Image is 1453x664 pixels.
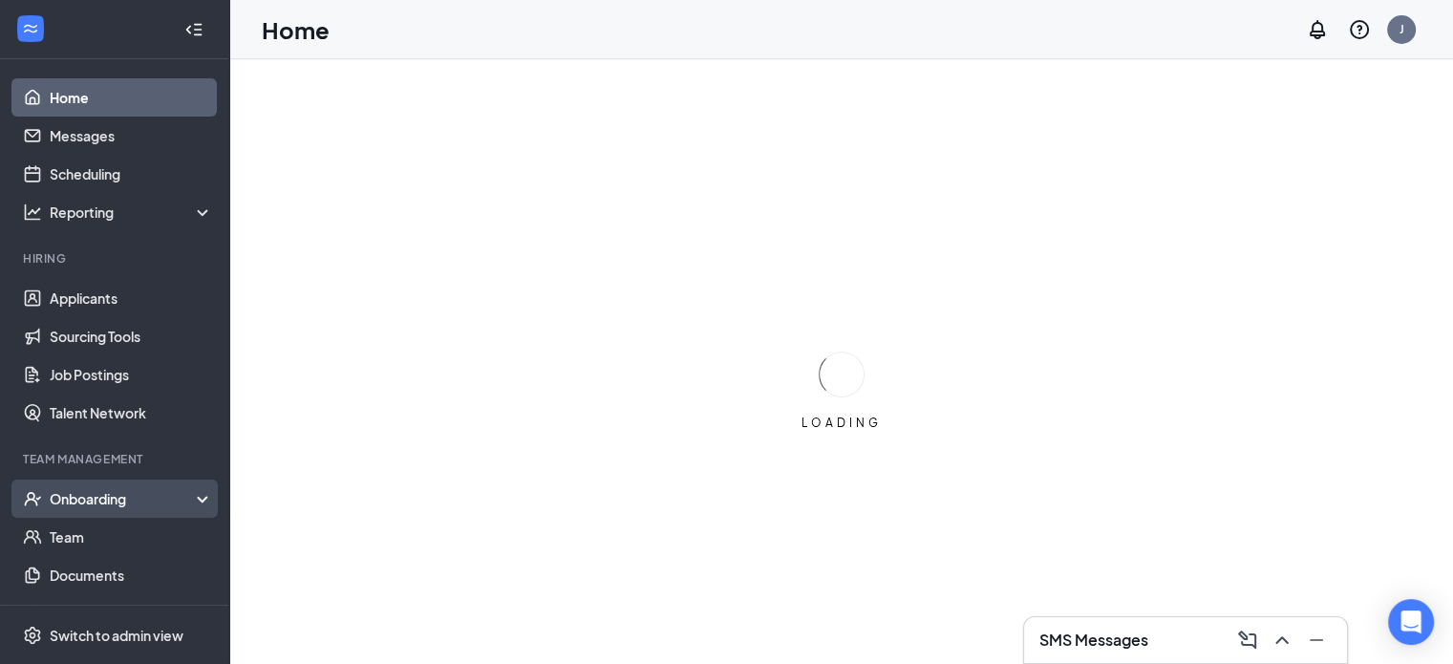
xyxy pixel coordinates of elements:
div: J [1400,21,1404,37]
a: Home [50,78,213,117]
svg: Minimize [1305,629,1328,652]
svg: Notifications [1306,18,1329,41]
div: LOADING [794,415,889,431]
button: Minimize [1301,625,1332,655]
a: Scheduling [50,155,213,193]
button: ComposeMessage [1232,625,1263,655]
svg: Collapse [184,20,203,39]
a: Messages [50,117,213,155]
a: Surveys [50,594,213,632]
svg: WorkstreamLogo [21,19,40,38]
svg: ComposeMessage [1236,629,1259,652]
a: Team [50,518,213,556]
svg: Settings [23,626,42,645]
a: Talent Network [50,394,213,432]
div: Team Management [23,451,209,467]
div: Switch to admin view [50,626,183,645]
a: Sourcing Tools [50,317,213,355]
svg: UserCheck [23,489,42,508]
a: Job Postings [50,355,213,394]
button: ChevronUp [1267,625,1297,655]
svg: QuestionInfo [1348,18,1371,41]
div: Onboarding [50,489,197,508]
div: Open Intercom Messenger [1388,599,1434,645]
svg: Analysis [23,203,42,222]
svg: ChevronUp [1271,629,1293,652]
div: Reporting [50,203,214,222]
h1: Home [262,13,330,46]
div: Hiring [23,250,209,267]
a: Documents [50,556,213,594]
h3: SMS Messages [1039,630,1148,651]
a: Applicants [50,279,213,317]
